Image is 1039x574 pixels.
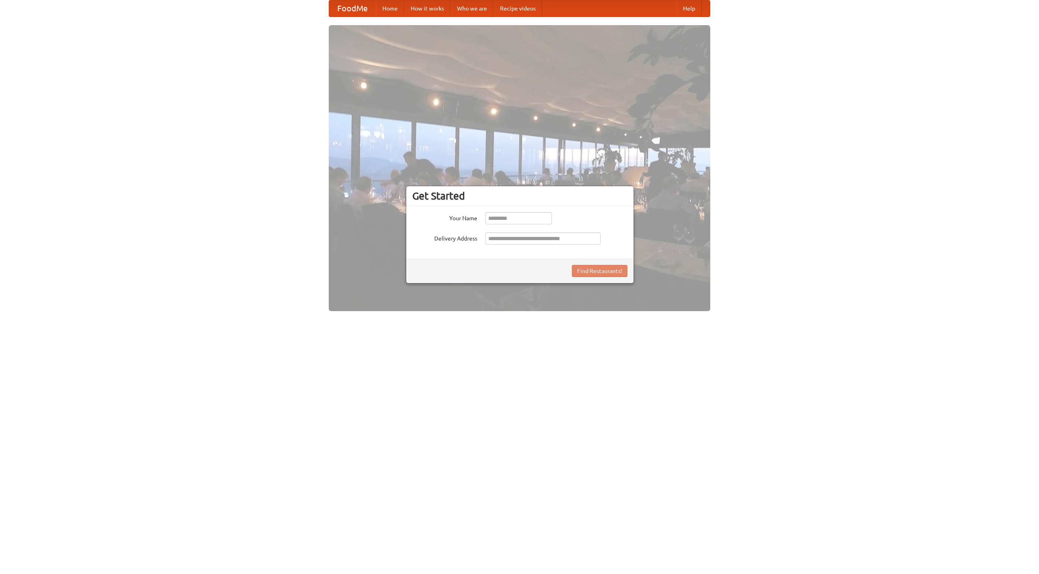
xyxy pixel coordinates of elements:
a: Help [677,0,702,17]
a: Home [376,0,404,17]
label: Delivery Address [412,232,477,243]
h3: Get Started [412,190,627,202]
a: Who we are [451,0,494,17]
button: Find Restaurants! [572,265,627,277]
a: How it works [404,0,451,17]
label: Your Name [412,212,477,222]
a: Recipe videos [494,0,542,17]
a: FoodMe [329,0,376,17]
